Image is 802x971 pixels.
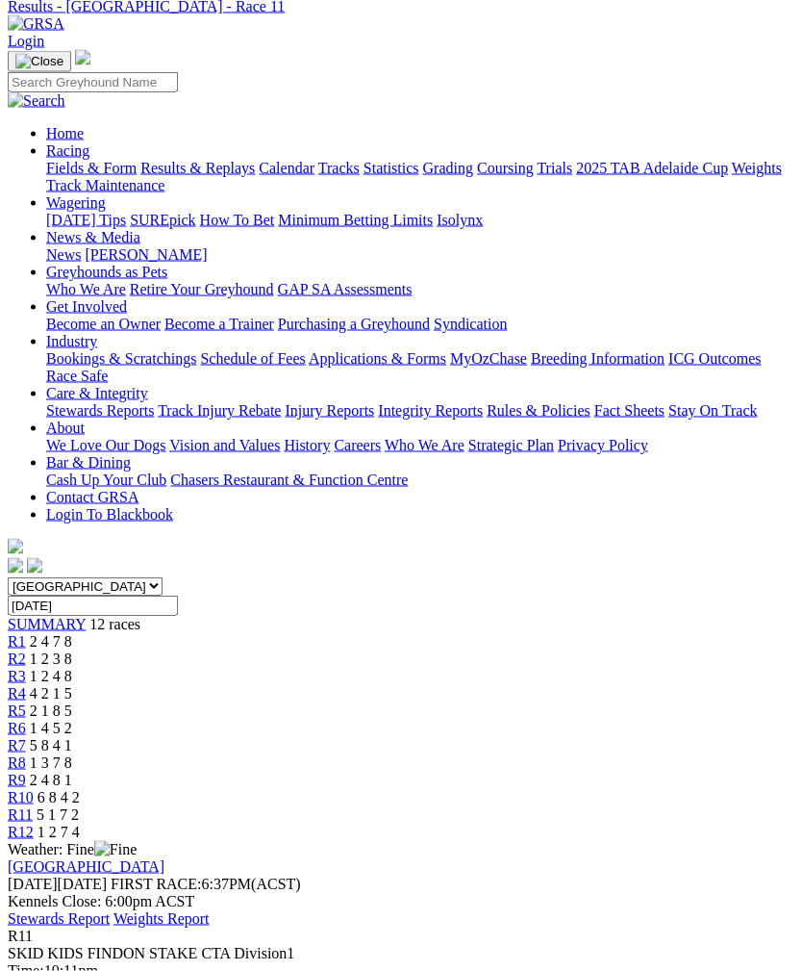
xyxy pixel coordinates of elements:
[8,806,33,823] a: R11
[85,246,207,263] a: [PERSON_NAME]
[8,668,26,684] span: R3
[668,402,757,419] a: Stay On Track
[278,316,430,332] a: Purchasing a Greyhound
[8,616,86,632] a: SUMMARY
[46,194,106,211] a: Wagering
[477,160,534,176] a: Coursing
[8,633,26,650] a: R1
[46,298,127,315] a: Get Involved
[46,316,794,333] div: Get Involved
[537,160,572,176] a: Trials
[434,316,507,332] a: Syndication
[732,160,782,176] a: Weights
[46,385,148,401] a: Care & Integrity
[423,160,473,176] a: Grading
[8,720,26,736] a: R6
[46,229,140,245] a: News & Media
[46,281,126,297] a: Who We Are
[8,772,26,788] a: R9
[30,703,72,719] span: 2 1 8 5
[46,333,97,349] a: Industry
[318,160,360,176] a: Tracks
[8,928,33,944] span: R11
[8,893,794,910] div: Kennels Close: 6:00pm ACST
[46,160,794,194] div: Racing
[130,212,195,228] a: SUREpick
[46,177,164,193] a: Track Maintenance
[487,402,590,419] a: Rules & Policies
[46,212,794,229] div: Wagering
[38,789,80,805] span: 6 8 4 2
[37,806,79,823] span: 5 1 7 2
[30,754,72,771] span: 1 3 7 8
[8,15,64,33] img: GRSA
[46,402,154,419] a: Stewards Reports
[30,668,72,684] span: 1 2 4 8
[169,437,280,453] a: Vision and Values
[8,841,137,857] span: Weather: Fine
[8,72,178,92] input: Search
[89,616,140,632] span: 12 races
[468,437,554,453] a: Strategic Plan
[46,350,794,385] div: Industry
[363,160,419,176] a: Statistics
[75,50,90,65] img: logo-grsa-white.png
[15,54,63,69] img: Close
[8,876,107,892] span: [DATE]
[46,264,167,280] a: Greyhounds as Pets
[46,316,161,332] a: Become an Owner
[8,945,794,962] div: SKID KIDS FINDON STAKE CTA Division1
[8,789,34,805] a: R10
[668,350,761,367] a: ICG Outcomes
[8,33,44,49] a: Login
[94,841,137,858] img: Fine
[450,350,527,367] a: MyOzChase
[200,350,305,367] a: Schedule of Fees
[46,350,196,367] a: Bookings & Scratchings
[8,651,26,667] span: R2
[8,703,26,719] a: R5
[284,437,330,453] a: History
[8,824,34,840] span: R12
[140,160,255,176] a: Results & Replays
[30,651,72,667] span: 1 2 3 8
[46,125,84,141] a: Home
[378,402,483,419] a: Integrity Reports
[278,281,413,297] a: GAP SA Assessments
[130,281,274,297] a: Retire Your Greyhound
[531,350,664,367] a: Breeding Information
[113,910,210,927] a: Weights Report
[46,420,85,436] a: About
[8,737,26,754] a: R7
[259,160,314,176] a: Calendar
[46,160,137,176] a: Fields & Form
[27,558,42,574] img: twitter.svg
[30,720,72,736] span: 1 4 5 2
[158,402,281,419] a: Track Injury Rebate
[46,489,138,505] a: Contact GRSA
[8,558,23,574] img: facebook.svg
[46,368,108,384] a: Race Safe
[46,472,166,488] a: Cash Up Your Club
[558,437,648,453] a: Privacy Policy
[46,437,794,454] div: About
[8,910,110,927] a: Stewards Report
[46,454,131,471] a: Bar & Dining
[38,824,80,840] span: 1 2 7 4
[30,685,72,702] span: 4 2 1 5
[385,437,464,453] a: Who We Are
[200,212,275,228] a: How To Bet
[46,281,794,298] div: Greyhounds as Pets
[437,212,483,228] a: Isolynx
[8,596,178,616] input: Select date
[309,350,446,367] a: Applications & Forms
[285,402,374,419] a: Injury Reports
